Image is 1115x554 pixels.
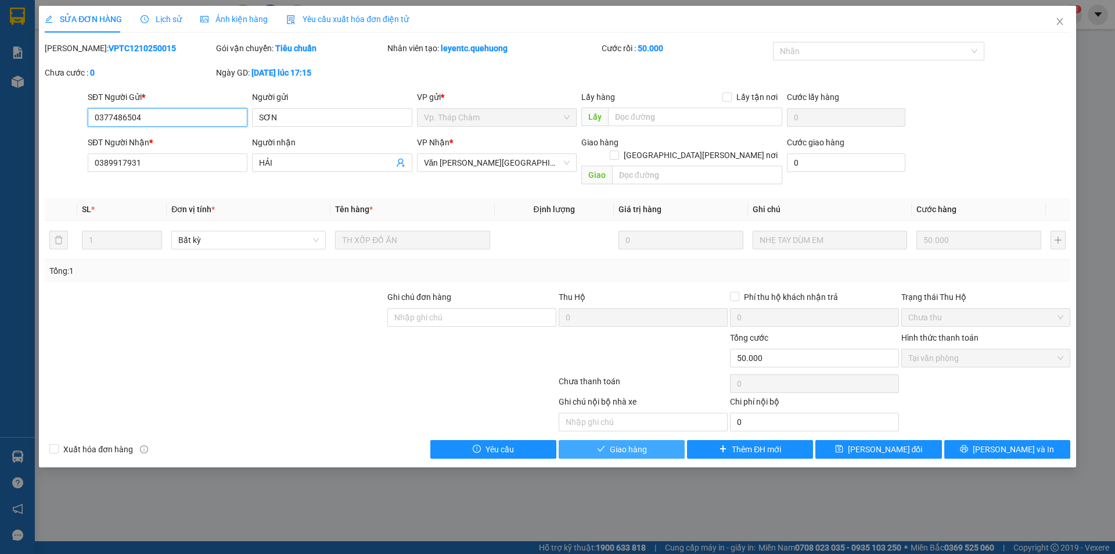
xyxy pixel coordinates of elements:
input: Dọc đường [608,108,782,126]
span: clock-circle [141,15,149,23]
div: SĐT Người Nhận [88,136,247,149]
input: Dọc đường [612,166,782,184]
img: icon [286,15,296,24]
th: Ghi chú [748,198,912,221]
b: 0 [90,68,95,77]
span: Tổng cước [730,333,768,342]
input: 0 [618,231,743,249]
span: Ảnh kiện hàng [200,15,268,24]
input: Ghi chú đơn hàng [387,308,556,327]
div: SĐT Người Gửi [88,91,247,103]
button: printer[PERSON_NAME] và In [944,440,1070,459]
div: Chi phí nội bộ [730,395,899,413]
span: Yêu cầu [485,443,514,456]
input: 0 [916,231,1041,249]
b: 50.000 [638,44,663,53]
label: Ghi chú đơn hàng [387,292,451,302]
span: Chưa thu [908,309,1063,326]
span: Cước hàng [916,205,956,214]
span: Thu Hộ [559,292,585,302]
span: Vp. Tháp Chàm [424,109,570,126]
span: Thêm ĐH mới [732,443,781,456]
div: Người nhận [252,136,412,149]
span: Lấy tận nơi [732,91,782,103]
div: Gói vận chuyển: [216,42,385,55]
span: user-add [396,158,405,167]
span: Giao [581,166,612,184]
label: Cước giao hàng [787,138,844,147]
span: [PERSON_NAME] đổi [848,443,923,456]
span: Văn phòng Tân Phú [424,154,570,171]
div: [PERSON_NAME]: [45,42,214,55]
span: Lịch sử [141,15,182,24]
div: Cước rồi : [602,42,771,55]
b: leyentc.quehuong [441,44,508,53]
span: save [835,445,843,454]
span: Đơn vị tính [171,205,215,214]
button: Close [1044,6,1076,38]
b: [DATE] lúc 17:15 [251,68,311,77]
span: Giao hàng [610,443,647,456]
button: plusThêm ĐH mới [687,440,813,459]
b: Biên nhận gởi hàng hóa [75,17,111,112]
button: delete [49,231,68,249]
input: Cước giao hàng [787,153,905,172]
div: Tổng: 1 [49,265,430,277]
span: [PERSON_NAME] và In [973,443,1054,456]
div: Ghi chú nội bộ nhà xe [559,395,728,413]
label: Hình thức thanh toán [901,333,979,342]
span: Tại văn phòng [908,349,1063,367]
input: Nhập ghi chú [559,413,728,431]
span: close [1055,17,1064,26]
span: plus [719,445,727,454]
span: [GEOGRAPHIC_DATA][PERSON_NAME] nơi [619,149,782,162]
b: Tiêu chuẩn [275,44,316,53]
span: Định lượng [534,205,575,214]
button: exclamation-circleYêu cầu [430,440,556,459]
b: VPTC1210250015 [109,44,176,53]
span: check [597,445,605,454]
button: save[PERSON_NAME] đổi [815,440,941,459]
div: Nhân viên tạo: [387,42,599,55]
div: VP gửi [417,91,577,103]
span: edit [45,15,53,23]
span: SỬA ĐƠN HÀNG [45,15,122,24]
span: Lấy hàng [581,92,615,102]
span: VP Nhận [417,138,449,147]
div: Ngày GD: [216,66,385,79]
span: Giao hàng [581,138,618,147]
span: SL [82,205,91,214]
button: checkGiao hàng [559,440,685,459]
div: Trạng thái Thu Hộ [901,291,1070,303]
span: picture [200,15,208,23]
span: Phí thu hộ khách nhận trả [739,291,843,303]
span: Yêu cầu xuất hóa đơn điện tử [286,15,409,24]
span: Giá trị hàng [618,205,661,214]
span: info-circle [140,445,148,453]
span: Tên hàng [335,205,373,214]
span: Lấy [581,108,608,126]
button: plus [1051,231,1066,249]
div: Người gửi [252,91,412,103]
span: exclamation-circle [473,445,481,454]
label: Cước lấy hàng [787,92,839,102]
div: Chưa thanh toán [557,375,729,395]
span: printer [960,445,968,454]
input: Cước lấy hàng [787,108,905,127]
span: Bất kỳ [178,231,319,249]
span: Xuất hóa đơn hàng [59,443,138,456]
div: Chưa cước : [45,66,214,79]
input: VD: Bàn, Ghế [335,231,490,249]
input: Ghi Chú [753,231,907,249]
b: An Anh Limousine [15,75,64,130]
